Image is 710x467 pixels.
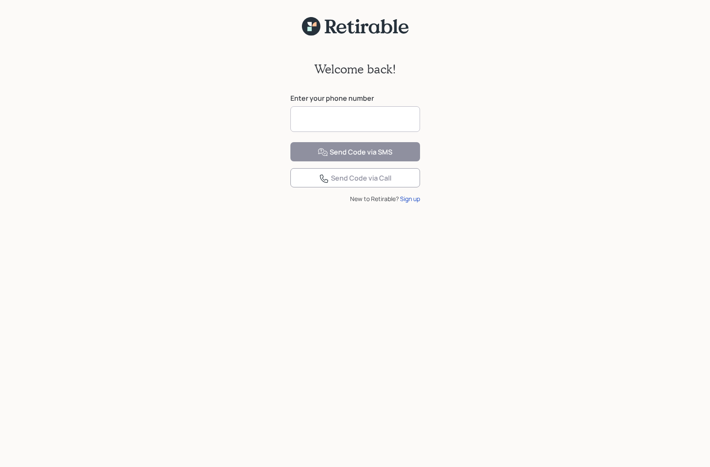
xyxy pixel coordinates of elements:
div: Sign up [400,194,420,203]
label: Enter your phone number [290,93,420,103]
h2: Welcome back! [314,62,396,76]
button: Send Code via SMS [290,142,420,161]
button: Send Code via Call [290,168,420,187]
div: New to Retirable? [290,194,420,203]
div: Send Code via Call [319,173,391,184]
div: Send Code via SMS [318,147,392,158]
